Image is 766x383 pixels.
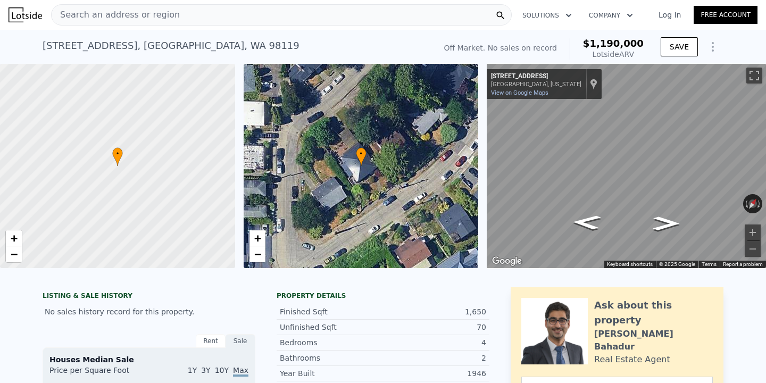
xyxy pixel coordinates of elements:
div: Year Built [280,368,383,379]
img: Google [489,254,524,268]
div: 4 [383,337,486,348]
div: [STREET_ADDRESS] , [GEOGRAPHIC_DATA] , WA 98119 [43,38,299,53]
div: Ask about this property [594,298,713,328]
div: Rent [196,334,226,348]
span: $1,190,000 [583,38,644,49]
path: Go Southwest, 13th Ave W [560,212,613,233]
button: Keyboard shortcuts [607,261,653,268]
button: Rotate clockwise [757,194,763,213]
div: Off Market. No sales on record [444,43,557,53]
div: Bedrooms [280,337,383,348]
span: + [254,231,261,245]
div: [STREET_ADDRESS] [491,72,581,81]
a: Report a problem [723,261,763,267]
div: Unfinished Sqft [280,322,383,332]
span: − [11,247,18,261]
a: Zoom in [249,230,265,246]
a: Open this area in Google Maps (opens a new window) [489,254,524,268]
span: Max [233,366,248,377]
span: 3Y [201,366,210,374]
span: © 2025 Google [659,261,695,267]
button: Solutions [514,6,580,25]
div: Map [487,64,766,268]
button: Reset the view [744,194,761,214]
path: Go Northeast, 13th Ave W [642,213,691,234]
a: Log In [646,10,694,20]
div: Street View [487,64,766,268]
a: Zoom out [6,246,22,262]
button: Rotate counterclockwise [743,194,749,213]
div: LISTING & SALE HISTORY [43,292,255,302]
div: No sales history record for this property. [43,302,255,321]
a: Terms (opens in new tab) [702,261,717,267]
div: • [356,147,367,166]
button: SAVE [661,37,698,56]
div: 1,650 [383,306,486,317]
button: Zoom in [745,224,761,240]
button: Zoom out [745,241,761,257]
span: • [356,149,367,159]
div: Property details [277,292,489,300]
button: Toggle fullscreen view [746,68,762,84]
div: Finished Sqft [280,306,383,317]
a: View on Google Maps [491,89,548,96]
a: Free Account [694,6,757,24]
div: Price per Square Foot [49,365,149,382]
span: − [254,247,261,261]
div: [PERSON_NAME] Bahadur [594,328,713,353]
span: 10Y [215,366,229,374]
div: Lotside ARV [583,49,644,60]
div: Houses Median Sale [49,354,248,365]
div: Sale [226,334,255,348]
div: Real Estate Agent [594,353,670,366]
span: + [11,231,18,245]
img: Lotside [9,7,42,22]
span: Search an address or region [52,9,180,21]
span: • [112,149,123,159]
button: Company [580,6,642,25]
a: Zoom out [249,246,265,262]
div: 2 [383,353,486,363]
div: [GEOGRAPHIC_DATA], [US_STATE] [491,81,581,88]
a: Show location on map [590,78,597,90]
div: Bathrooms [280,353,383,363]
div: 1946 [383,368,486,379]
div: • [112,147,123,166]
button: Show Options [702,36,723,57]
a: Zoom in [6,230,22,246]
div: 70 [383,322,486,332]
span: 1Y [188,366,197,374]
